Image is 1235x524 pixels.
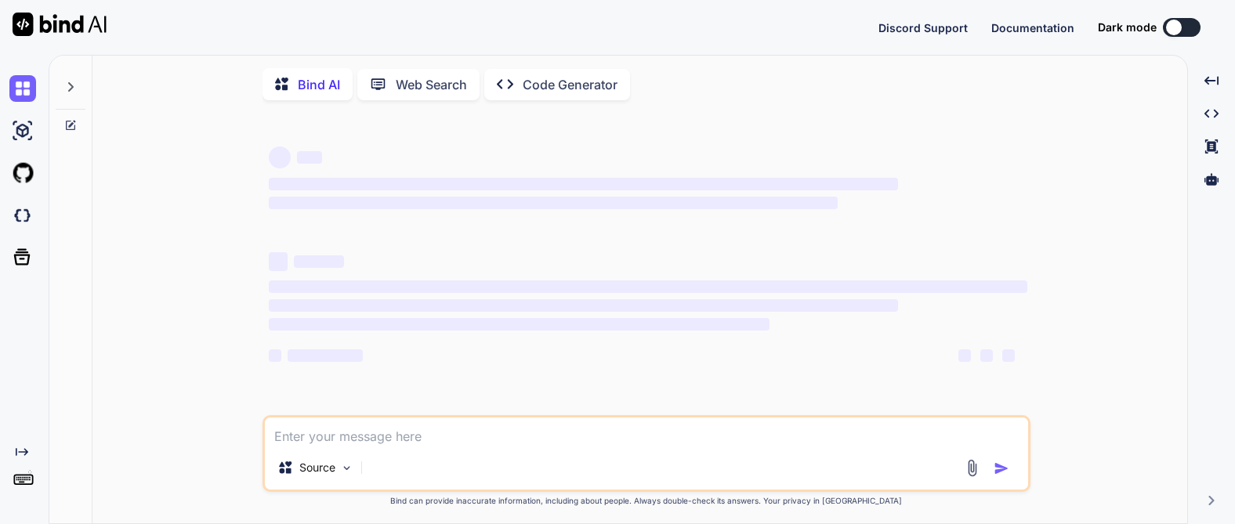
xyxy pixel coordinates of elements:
[297,151,322,164] span: ‌
[9,75,36,102] img: chat
[269,146,291,168] span: ‌
[263,495,1030,507] p: Bind can provide inaccurate information, including about people. Always double-check its answers....
[9,160,36,186] img: githubLight
[9,202,36,229] img: darkCloudIdeIcon
[269,349,281,362] span: ‌
[269,252,288,271] span: ‌
[340,461,353,475] img: Pick Models
[1098,20,1157,35] span: Dark mode
[1002,349,1015,362] span: ‌
[396,75,467,94] p: Web Search
[269,197,838,209] span: ‌
[991,20,1074,36] button: Documentation
[299,460,335,475] p: Source
[991,21,1074,34] span: Documentation
[994,461,1009,476] img: icon
[878,20,968,36] button: Discord Support
[294,255,344,268] span: ‌
[298,75,340,94] p: Bind AI
[980,349,993,362] span: ‌
[13,13,107,36] img: Bind AI
[269,318,770,331] span: ‌
[523,75,617,94] p: Code Generator
[269,280,1027,293] span: ‌
[288,349,363,362] span: ‌
[958,349,971,362] span: ‌
[9,117,36,144] img: ai-studio
[963,459,981,477] img: attachment
[269,299,898,312] span: ‌
[878,21,968,34] span: Discord Support
[269,178,898,190] span: ‌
